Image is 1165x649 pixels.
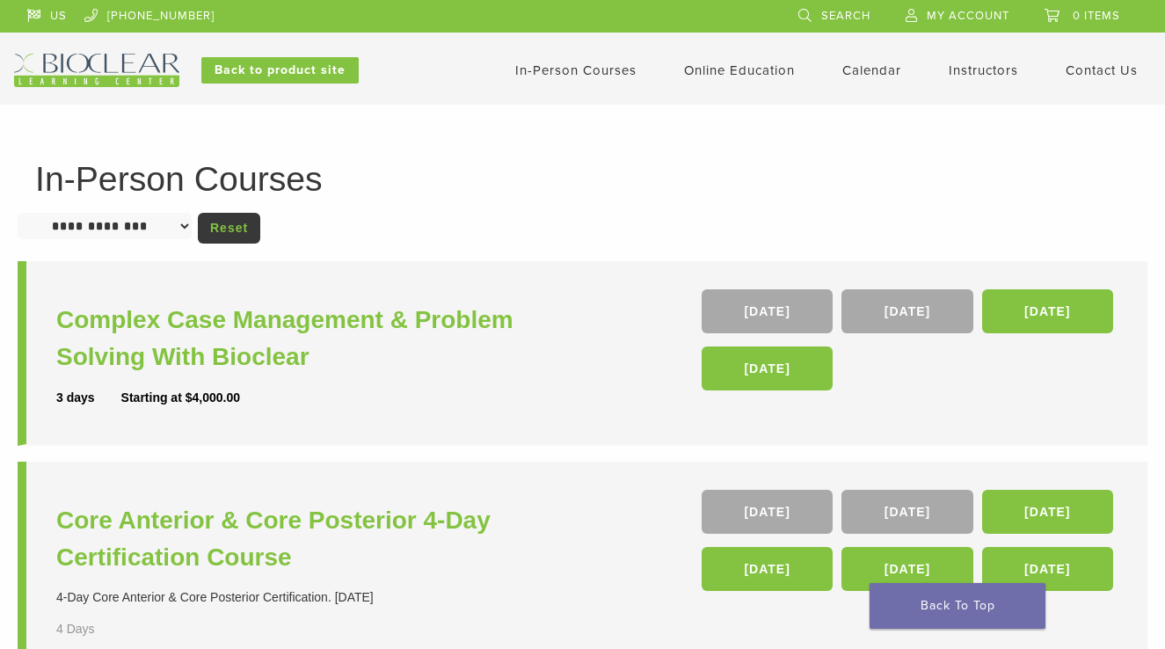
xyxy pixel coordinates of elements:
[702,289,833,333] a: [DATE]
[56,502,587,576] a: Core Anterior & Core Posterior 4-Day Certification Course
[841,490,972,534] a: [DATE]
[56,620,136,638] div: 4 Days
[121,389,240,407] div: Starting at $4,000.00
[927,9,1009,23] span: My Account
[702,490,1118,600] div: , , , , ,
[684,62,795,78] a: Online Education
[35,162,1130,196] h1: In-Person Courses
[870,583,1045,629] a: Back To Top
[515,62,637,78] a: In-Person Courses
[198,213,260,244] a: Reset
[14,54,179,87] img: Bioclear
[702,490,833,534] a: [DATE]
[702,346,833,390] a: [DATE]
[982,547,1113,591] a: [DATE]
[841,547,972,591] a: [DATE]
[56,302,587,376] a: Complex Case Management & Problem Solving With Bioclear
[1066,62,1138,78] a: Contact Us
[56,588,587,607] div: 4-Day Core Anterior & Core Posterior Certification. [DATE]
[821,9,870,23] span: Search
[949,62,1018,78] a: Instructors
[201,57,359,84] a: Back to product site
[702,547,833,591] a: [DATE]
[56,389,121,407] div: 3 days
[1073,9,1120,23] span: 0 items
[842,62,901,78] a: Calendar
[982,289,1113,333] a: [DATE]
[982,490,1113,534] a: [DATE]
[841,289,972,333] a: [DATE]
[702,289,1118,399] div: , , ,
